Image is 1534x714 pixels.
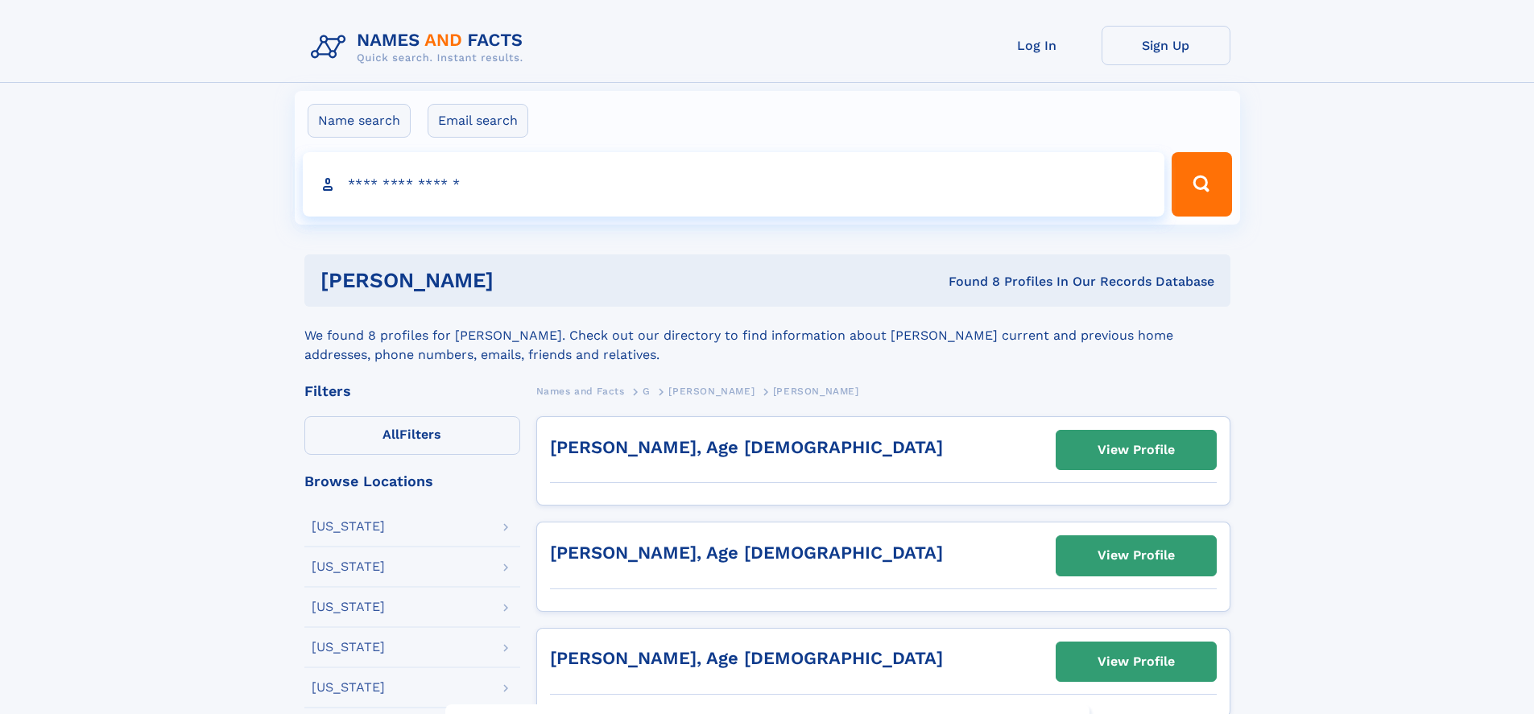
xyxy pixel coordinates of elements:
[428,104,528,138] label: Email search
[550,543,943,563] a: [PERSON_NAME], Age [DEMOGRAPHIC_DATA]
[668,386,755,397] span: [PERSON_NAME]
[721,273,1214,291] div: Found 8 Profiles In Our Records Database
[1098,431,1175,468] div: View Profile
[304,384,520,398] div: Filters
[1056,642,1216,681] a: View Profile
[973,26,1102,65] a: Log In
[1102,26,1230,65] a: Sign Up
[312,520,385,533] div: [US_STATE]
[303,152,1165,217] input: search input
[536,381,625,401] a: Names and Facts
[1056,536,1216,575] a: View Profile
[550,648,943,668] a: [PERSON_NAME], Age [DEMOGRAPHIC_DATA]
[773,386,859,397] span: [PERSON_NAME]
[668,381,755,401] a: [PERSON_NAME]
[1172,152,1231,217] button: Search Button
[643,381,651,401] a: G
[304,307,1230,365] div: We found 8 profiles for [PERSON_NAME]. Check out our directory to find information about [PERSON_...
[312,681,385,694] div: [US_STATE]
[1098,643,1175,680] div: View Profile
[312,641,385,654] div: [US_STATE]
[382,427,399,442] span: All
[643,386,651,397] span: G
[1098,537,1175,574] div: View Profile
[312,601,385,613] div: [US_STATE]
[1056,431,1216,469] a: View Profile
[304,416,520,455] label: Filters
[320,270,722,291] h1: [PERSON_NAME]
[550,437,943,457] a: [PERSON_NAME], Age [DEMOGRAPHIC_DATA]
[312,560,385,573] div: [US_STATE]
[304,26,536,69] img: Logo Names and Facts
[304,474,520,489] div: Browse Locations
[308,104,411,138] label: Name search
